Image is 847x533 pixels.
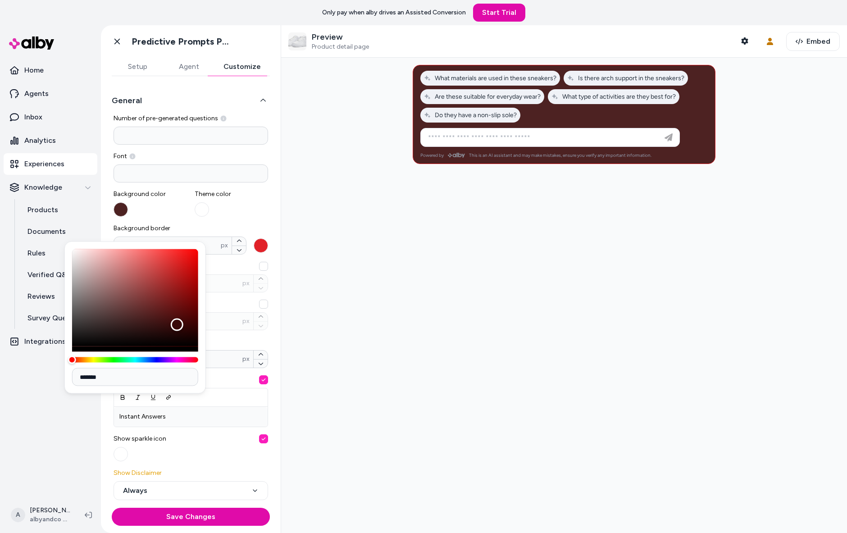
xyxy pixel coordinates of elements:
[18,307,97,329] a: Survey Questions
[806,36,830,47] span: Embed
[4,106,97,128] a: Inbox
[132,36,233,47] h1: Predictive Prompts PDP
[30,515,70,524] span: albyandco SolCon
[259,300,268,309] button: Max height (mobile) px
[9,36,54,50] img: alby Logo
[27,205,58,215] p: Products
[27,248,46,259] p: Rules
[24,88,49,99] p: Agents
[4,177,97,198] button: Knowledge
[254,275,268,283] button: Max height (desktop) px
[18,221,97,242] a: Documents
[232,246,246,255] button: Background borderpx
[114,481,268,500] button: Show Disclaimer
[115,389,130,405] button: Bold (Ctrl+B)
[27,291,55,302] p: Reviews
[30,506,70,515] p: [PERSON_NAME]
[72,357,198,363] div: Hue
[18,242,97,264] a: Rules
[24,159,64,169] p: Experiences
[24,65,44,76] p: Home
[322,8,466,17] p: Only pay when alby drives an Assisted Conversion
[254,359,268,368] button: Background rounded cornerspx
[161,389,176,405] button: Link
[146,389,161,405] button: Underline (Ctrl+I)
[112,508,270,526] button: Save Changes
[786,32,840,51] button: Embed
[473,4,525,22] a: Start Trial
[114,152,268,161] label: Font
[114,434,268,443] span: Show sparkle icon
[72,249,198,346] div: Color
[254,313,268,321] button: Max height (mobile) px
[254,238,268,253] button: Background borderpx
[5,501,77,529] button: A[PERSON_NAME]albyandco SolCon
[232,237,246,246] button: Background borderpx
[4,153,97,175] a: Experiences
[312,32,369,42] p: Preview
[119,412,262,421] p: Instant Answers
[254,321,268,330] button: Max height (mobile) px
[18,286,97,307] a: Reviews
[24,336,66,347] p: Integrations
[114,190,187,199] span: Background color
[130,389,146,405] button: Italic (Ctrl+U)
[4,331,97,352] a: Integrations
[242,355,250,364] span: px
[27,269,75,280] p: Verified Q&As
[221,241,228,250] span: px
[24,182,62,193] p: Knowledge
[114,224,268,233] span: Background border
[242,317,250,326] span: px
[4,59,97,81] a: Home
[24,135,56,146] p: Analytics
[27,226,66,237] p: Documents
[242,279,250,288] span: px
[4,83,97,105] a: Agents
[312,43,369,51] span: Product detail page
[288,32,306,50] img: Air Force 1 - Default Title
[254,283,268,292] button: Max height (desktop) px
[259,262,268,271] button: Max height (desktop) px
[114,469,268,500] label: Show Disclaimer
[114,114,268,123] span: Number of pre-generated questions
[112,94,270,107] button: General
[254,351,268,359] button: Background rounded cornerspx
[214,58,270,76] button: Customize
[4,130,97,151] a: Analytics
[11,508,25,522] span: A
[24,112,42,123] p: Inbox
[112,58,163,76] button: Setup
[18,199,97,221] a: Products
[195,190,269,199] span: Theme color
[163,58,214,76] button: Agent
[114,127,268,145] input: Number of pre-generated questions
[27,313,87,323] p: Survey Questions
[18,264,97,286] a: Verified Q&As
